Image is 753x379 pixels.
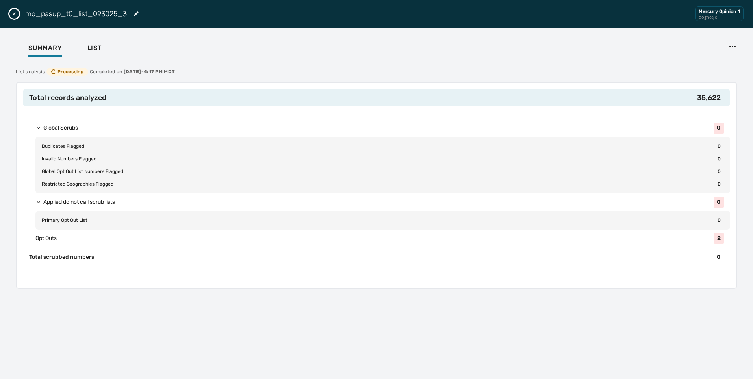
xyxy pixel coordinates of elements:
[714,233,724,244] span: 2
[714,168,724,175] span: 0
[714,156,724,162] span: 0
[699,8,740,15] div: Mercury Opinion 1
[714,181,724,187] span: 0
[714,253,724,261] span: 0
[694,92,724,103] span: 35,622
[124,69,175,74] span: [DATE] - 4:17 PM MDT
[714,217,724,223] span: 0
[699,15,740,19] div: oogncaje
[90,69,175,75] span: Completed on
[714,123,724,134] span: 0
[714,197,724,208] span: 0
[714,143,724,149] span: 0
